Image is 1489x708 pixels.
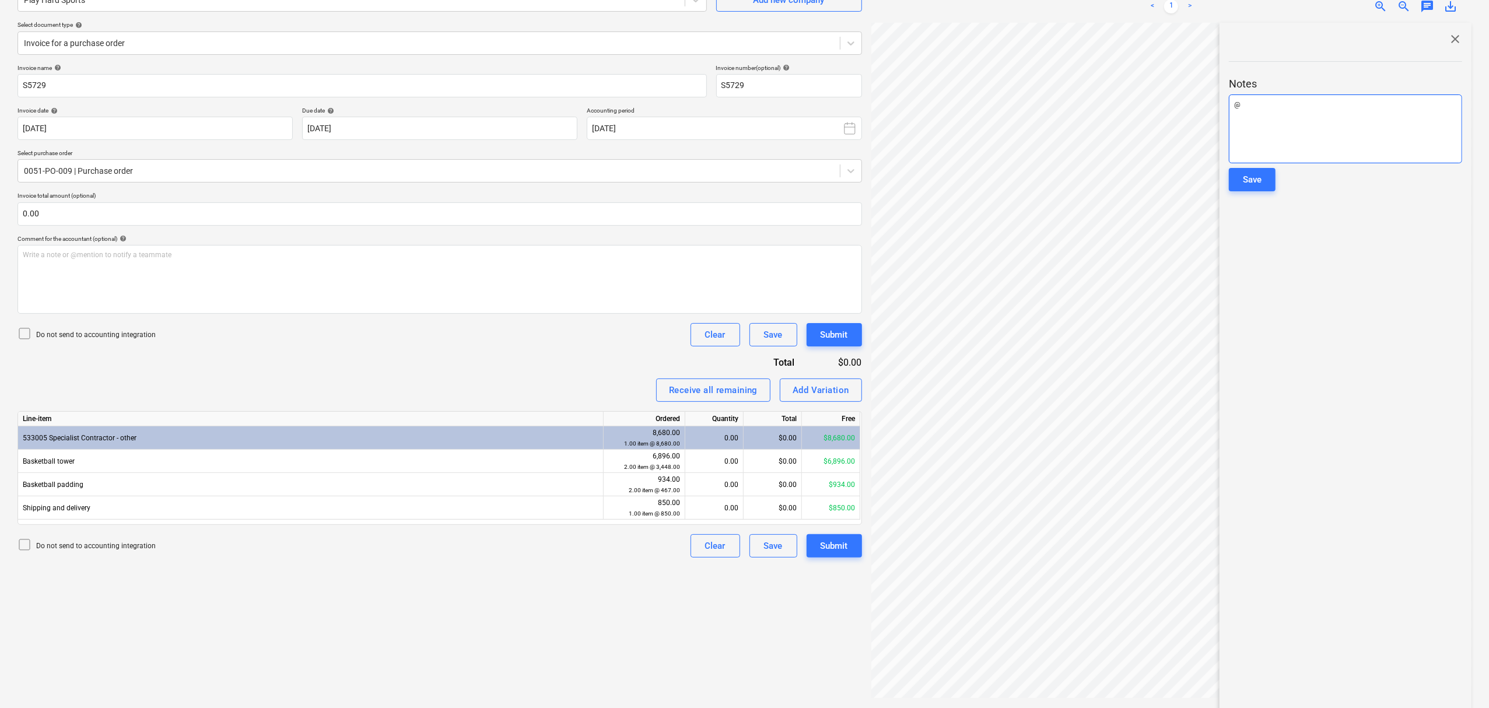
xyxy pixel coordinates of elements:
p: Invoice total amount (optional) [17,192,862,202]
input: Invoice name [17,74,707,97]
div: 6,896.00 [608,451,680,472]
button: Add Variation [780,378,862,402]
span: help [52,64,61,71]
div: Free [802,412,860,426]
div: 0.00 [690,496,738,520]
div: Ordered [604,412,685,426]
small: 1.00 item @ 850.00 [629,510,680,517]
button: Save [1229,168,1276,191]
div: Invoice date [17,107,293,114]
p: Do not send to accounting integration [36,541,156,551]
div: 0.00 [690,473,738,496]
div: $0.00 [744,450,802,473]
div: $0.00 [744,496,802,520]
div: Save [1243,172,1262,187]
button: Clear [691,323,740,346]
p: Select purchase order [17,149,862,159]
small: 1.00 item @ 8,680.00 [624,440,680,447]
small: 2.00 item @ 467.00 [629,487,680,493]
div: $6,896.00 [802,450,860,473]
p: Accounting period [587,107,862,117]
button: Clear [691,534,740,558]
div: $0.00 [744,473,802,496]
p: Do not send to accounting integration [36,330,156,340]
input: Invoice number [716,74,862,97]
span: help [781,64,790,71]
span: @ [1234,100,1241,108]
button: Save [749,323,797,346]
div: Shipping and delivery [18,496,604,520]
div: Due date [302,107,577,114]
div: 8,680.00 [608,427,680,449]
button: Submit [807,534,862,558]
span: 533005 Specialist Contractor - other [23,434,136,442]
button: Save [749,534,797,558]
div: Submit [821,538,848,553]
div: 934.00 [608,474,680,496]
button: Submit [807,323,862,346]
div: Select document type [17,21,862,29]
div: 0.00 [690,426,738,450]
small: 2.00 item @ 3,448.00 [624,464,680,470]
input: Due date not specified [302,117,577,140]
div: $0.00 [744,426,802,450]
div: Submit [821,327,848,342]
span: help [325,107,334,114]
div: Save [764,538,783,553]
div: $0.00 [813,356,862,369]
div: Quantity [685,412,744,426]
div: Basketball padding [18,473,604,496]
input: Invoice total amount (optional) [17,202,862,226]
div: Add Variation [793,383,849,398]
div: Basketball tower [18,450,604,473]
div: Comment for the accountant (optional) [17,235,862,243]
div: Total [710,356,813,369]
p: Notes [1229,77,1462,91]
div: $8,680.00 [802,426,860,450]
div: $934.00 [802,473,860,496]
div: Invoice number (optional) [716,64,862,72]
button: [DATE] [587,117,862,140]
div: Clear [705,327,726,342]
span: help [117,235,127,242]
div: Receive all remaining [669,383,758,398]
div: 0.00 [690,450,738,473]
div: Invoice name [17,64,707,72]
div: $850.00 [802,496,860,520]
input: Invoice date not specified [17,117,293,140]
div: Total [744,412,802,426]
span: help [73,22,82,29]
div: Line-item [18,412,604,426]
span: help [48,107,58,114]
span: close [1448,32,1462,46]
div: Clear [705,538,726,553]
div: 850.00 [608,497,680,519]
button: Receive all remaining [656,378,770,402]
div: Save [764,327,783,342]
